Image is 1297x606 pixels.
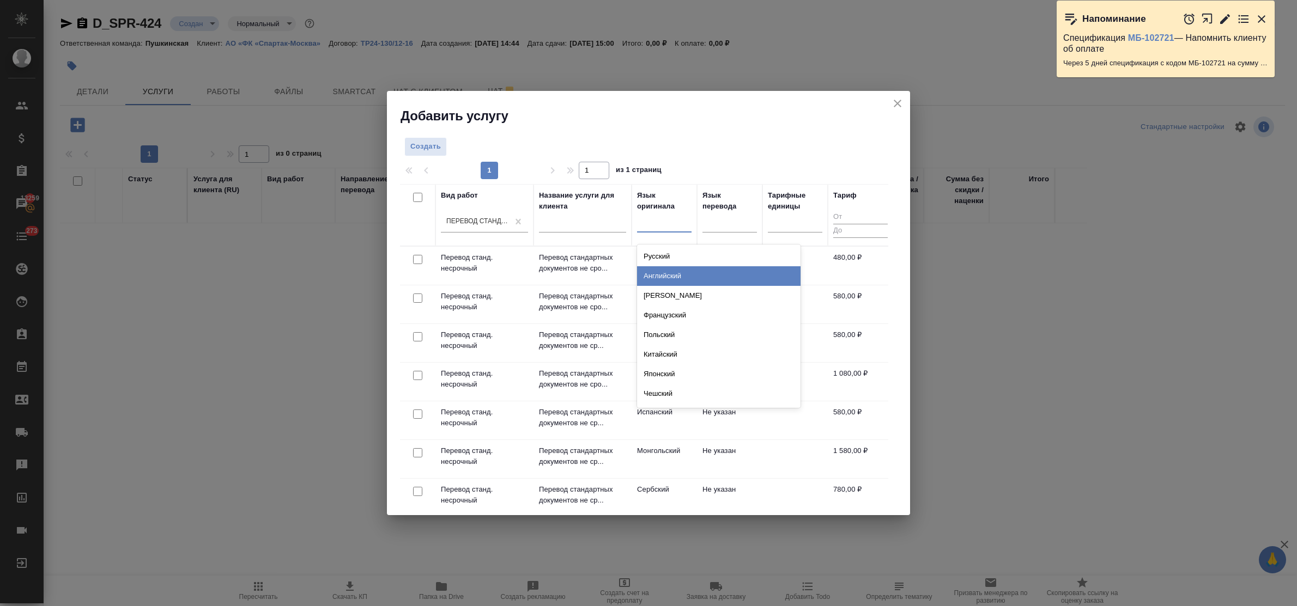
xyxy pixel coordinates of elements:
p: Перевод станд. несрочный [441,368,528,390]
p: Перевод стандартных документов не ср... [539,445,626,467]
span: Создать [410,140,441,153]
button: Отложить [1183,13,1196,26]
p: Через 5 дней спецификация с кодом МБ-102721 на сумму 2880 RUB будет просрочена [1063,58,1268,69]
h2: Добавить услугу [401,107,910,125]
div: Язык оригинала [637,190,692,212]
div: Название услуги для клиента [539,190,626,212]
button: Редактировать [1219,13,1232,26]
td: 580,00 ₽ [828,285,893,323]
td: Не указан [697,401,762,439]
p: Перевод стандартных документов не сро... [539,291,626,313]
div: Язык перевода [702,190,757,212]
td: Сербский [632,479,697,517]
td: Украинский [632,285,697,323]
p: Перевод станд. несрочный [441,445,528,467]
p: Перевод станд. несрочный [441,329,528,351]
div: Русский [637,247,801,266]
p: Перевод станд. несрочный [441,407,528,429]
td: 580,00 ₽ [828,324,893,362]
button: Закрыть [1255,13,1268,26]
p: Напоминание [1082,14,1146,25]
td: Не указан [697,440,762,478]
td: 780,00 ₽ [828,479,893,517]
td: Испанский [632,401,697,439]
button: close [889,95,906,112]
p: Перевод станд. несрочный [441,252,528,274]
td: 1 080,00 ₽ [828,363,893,401]
td: Монгольский [632,440,697,478]
button: Перейти в todo [1237,13,1250,26]
div: Польский [637,325,801,345]
td: Английский [632,247,697,285]
p: Перевод станд. несрочный [441,484,528,506]
div: Тарифные единицы [768,190,822,212]
td: Армянский [632,324,697,362]
p: Перевод стандартных документов не ср... [539,484,626,506]
td: Китайский [632,363,697,401]
p: Перевод стандартных документов не сро... [539,368,626,390]
span: из 1 страниц [616,163,662,179]
a: МБ-102721 [1128,33,1174,42]
p: Спецификация — Напомнить клиенту об оплате [1063,33,1268,54]
p: Перевод стандартных документов не ср... [539,329,626,351]
button: Создать [404,137,447,156]
p: Перевод станд. несрочный [441,291,528,313]
input: До [833,224,888,237]
div: Чешский [637,384,801,403]
div: Японский [637,364,801,384]
div: [PERSON_NAME] [637,286,801,305]
div: Перевод станд. несрочный [446,217,510,227]
div: Французский [637,305,801,325]
p: Перевод стандартных документов не сро... [539,252,626,274]
td: 480,00 ₽ [828,247,893,285]
td: 580,00 ₽ [828,401,893,439]
div: Китайский [637,345,801,364]
div: Английский [637,266,801,286]
td: Не указан [697,479,762,517]
div: Вид работ [441,190,478,201]
p: Перевод стандартных документов не ср... [539,407,626,429]
button: Открыть в новой вкладке [1201,7,1214,30]
input: От [833,211,888,224]
div: Тариф [833,190,857,201]
td: 1 580,00 ₽ [828,440,893,478]
div: Сербский [637,403,801,423]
